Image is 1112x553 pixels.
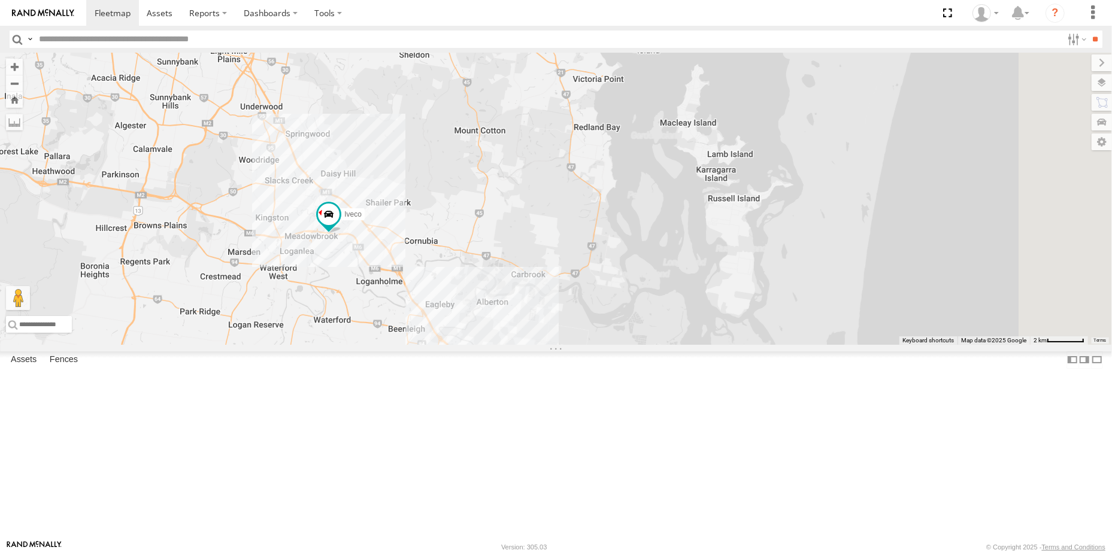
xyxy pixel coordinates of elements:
label: Hide Summary Table [1091,351,1103,369]
label: Search Query [25,31,35,48]
span: Iveco [344,211,362,219]
button: Drag Pegman onto the map to open Street View [6,286,30,310]
a: Terms and Conditions [1042,543,1105,551]
label: Search Filter Options [1063,31,1089,48]
i: ? [1046,4,1065,23]
img: rand-logo.svg [12,9,74,17]
a: Visit our Website [7,541,62,553]
label: Dock Summary Table to the Left [1066,351,1078,369]
label: Measure [6,114,23,130]
span: 2 km [1034,337,1047,344]
div: © Copyright 2025 - [986,543,1105,551]
div: Office Admin [968,4,1003,22]
div: Version: 305.03 [501,543,547,551]
button: Keyboard shortcuts [902,336,954,345]
label: Map Settings [1092,133,1112,150]
label: Fences [44,351,84,368]
span: Map data ©2025 Google [961,337,1026,344]
button: Zoom out [6,75,23,92]
a: Terms [1094,338,1107,343]
button: Zoom Home [6,92,23,108]
label: Assets [5,351,43,368]
button: Map Scale: 2 km per 59 pixels [1030,336,1088,345]
button: Zoom in [6,59,23,75]
label: Dock Summary Table to the Right [1078,351,1090,369]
